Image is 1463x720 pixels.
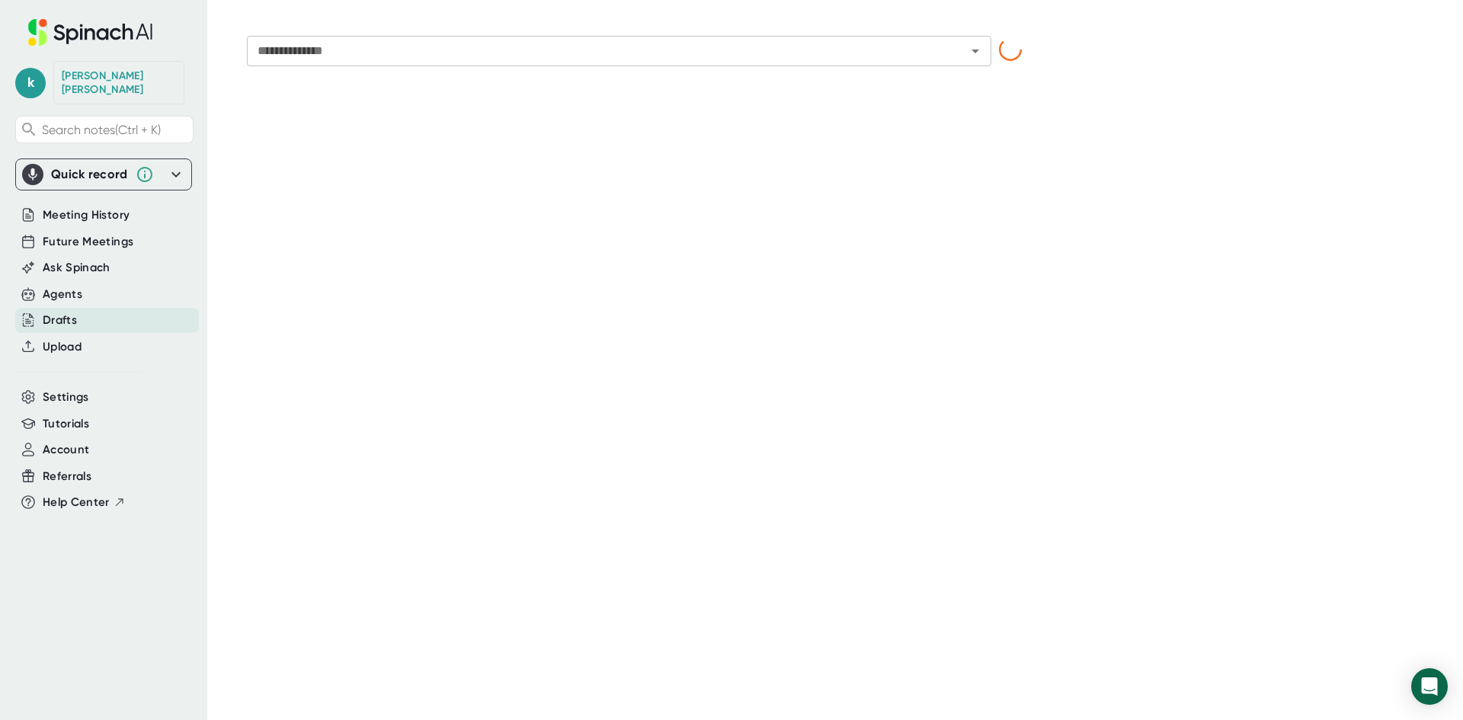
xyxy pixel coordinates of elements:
span: k [15,68,46,98]
div: Quick record [22,159,185,190]
button: Future Meetings [43,233,133,251]
div: Quick record [51,167,128,182]
div: Open Intercom Messenger [1411,668,1448,705]
div: Kristina Gomez [62,69,176,96]
button: Referrals [43,468,91,485]
button: Account [43,441,89,459]
button: Agents [43,286,82,303]
button: Help Center [43,494,126,511]
button: Meeting History [43,206,130,224]
button: Tutorials [43,415,89,433]
button: Ask Spinach [43,259,110,277]
button: Open [965,40,986,62]
span: Search notes (Ctrl + K) [42,123,161,137]
span: Help Center [43,494,110,511]
button: Drafts [43,312,77,329]
button: Settings [43,389,89,406]
button: Upload [43,338,82,356]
